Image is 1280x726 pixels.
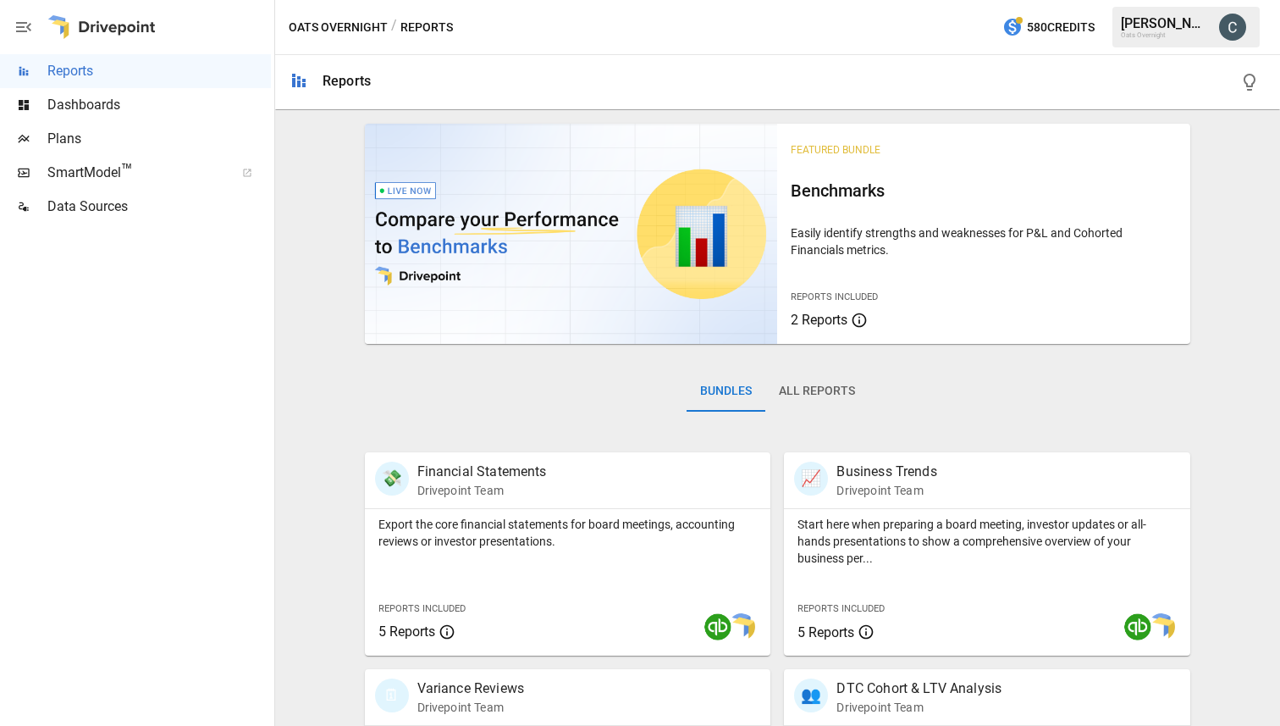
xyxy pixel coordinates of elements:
[378,603,466,614] span: Reports Included
[996,12,1101,43] button: 580Credits
[836,482,936,499] p: Drivepoint Team
[375,679,409,712] div: 🗓
[1209,3,1256,51] button: Cody Johnson
[836,699,1001,716] p: Drivepoint Team
[791,177,1177,204] h6: Benchmarks
[417,679,524,699] p: Variance Reviews
[794,679,828,712] div: 👥
[121,160,133,181] span: ™
[1124,613,1151,640] img: quickbooks
[1148,613,1175,640] img: smart model
[47,95,271,115] span: Dashboards
[791,224,1177,258] p: Easily identify strengths and weaknesses for P&L and Cohorted Financials metrics.
[728,613,755,640] img: smart model
[791,291,878,302] span: Reports Included
[365,124,778,344] img: video thumbnail
[417,699,524,716] p: Drivepoint Team
[797,624,854,640] span: 5 Reports
[1219,14,1246,41] img: Cody Johnson
[836,679,1001,699] p: DTC Cohort & LTV Analysis
[47,163,223,183] span: SmartModel
[375,462,409,496] div: 💸
[791,144,880,156] span: Featured Bundle
[47,61,271,81] span: Reports
[794,462,828,496] div: 📈
[836,462,936,482] p: Business Trends
[1027,17,1095,38] span: 580 Credits
[797,516,1177,567] p: Start here when preparing a board meeting, investor updates or all-hands presentations to show a ...
[47,197,271,217] span: Data Sources
[378,623,435,640] span: 5 Reports
[417,482,547,499] p: Drivepoint Team
[797,603,885,614] span: Reports Included
[704,613,731,640] img: quickbooks
[791,312,847,328] span: 2 Reports
[289,17,388,38] button: Oats Overnight
[378,516,758,550] p: Export the core financial statements for board meetings, accounting reviews or investor presentat...
[47,129,271,149] span: Plans
[391,17,397,38] div: /
[687,371,765,412] button: Bundles
[1121,31,1209,39] div: Oats Overnight
[1121,15,1209,31] div: [PERSON_NAME]
[765,371,869,412] button: All Reports
[323,73,371,89] div: Reports
[417,462,547,482] p: Financial Statements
